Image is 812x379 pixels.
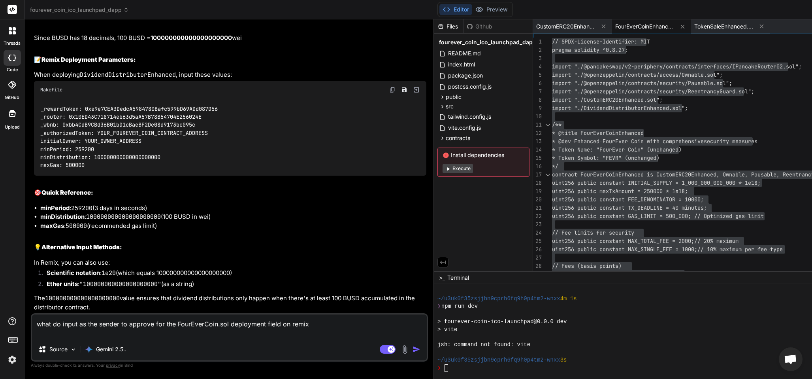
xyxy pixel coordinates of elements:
div: 11 [533,121,542,129]
span: _router: 0x10ED43C718714eb63d5aA57B78B54704E256024E [40,113,202,120]
span: maxGas: 500000 [40,162,85,169]
img: copy [389,87,396,93]
span: index.html [447,60,476,69]
h2: 🎯 [34,188,426,197]
span: * Token Name: "FourEver Coin" (unchanged) [552,146,682,153]
span: _rewardToken: 0xe9e7CEA3DedcA5984780Bafc599bD69ADd087D56 [41,105,218,112]
span: contracts [446,134,470,142]
strong: minPeriod [40,204,70,212]
span: tailwind.config.js [447,112,492,121]
div: 28 [533,262,542,270]
span: Makefile [40,87,62,93]
span: TokenSaleEnhanced.sol [694,23,754,30]
span: minDistribution: 100000000000000000000 [40,153,160,161]
span: // SPDX-License-Identifier: MIT [552,38,650,45]
div: 1 [533,38,542,46]
strong: 100000000000000000000 [151,34,232,42]
span: CustomERC20Enhanced.sol [536,23,595,30]
button: Editor [439,4,472,15]
div: 13 [533,137,542,146]
span: jsh: command not found: vite [437,341,530,349]
span: ncyGuard.sol"; [710,88,754,95]
li: : (which equals 100000000000000000000) [40,269,426,280]
div: Github [463,23,496,30]
div: 18 [533,179,542,187]
span: import "./CustomERC20Enhanced.sol"; [552,96,663,103]
div: 27 [533,254,542,262]
span: uint256 public constant GAS_LIMIT = 500_000; / [552,212,697,220]
img: Gemini 2.5 Pro [85,345,93,353]
span: Install dependencies [443,151,524,159]
span: // 20% maximum [694,237,739,244]
span: vite.config.js [447,123,482,133]
img: settings [6,353,19,366]
code: 1e20 [102,269,116,277]
span: uint256 public maxTxAmount = 250000 * 1e18; [552,188,688,195]
span: npm run dev [441,303,478,310]
img: Pick Models [70,346,77,353]
p: Always double-check its answers. Your in Bind [31,362,428,369]
label: code [7,66,18,73]
span: rfaces/IPancakeRouter02.sol"; [710,63,802,70]
span: * @dev Enhanced FourEver Coin with comprehensive [552,138,704,145]
li: : (100 BUSD in wei) [40,212,426,222]
span: import "./@pancakeswap/v2-periphery/contracts/inte [552,63,710,70]
span: FourEverCoinEnhanced.sol [615,23,674,30]
label: threads [4,40,21,47]
div: 10 [533,112,542,121]
span: > vite [437,326,457,334]
strong: maxGas [40,222,64,229]
img: Open in Browser [413,86,420,93]
div: 25 [533,237,542,245]
span: package.json [447,71,484,80]
strong: Scientific notation [47,269,100,277]
span: public [446,93,462,101]
span: > fourever-coin-ico-launchpad@0.0.0 dev [437,318,567,326]
div: 20 [533,195,542,204]
span: privacy [106,363,120,368]
label: Upload [5,124,20,131]
span: _000_000_000 * 1e18; [697,179,761,186]
span: 0; [697,196,704,203]
span: src [446,102,454,110]
span: // 10% maximum per fee type [697,246,783,253]
span: contract FourEverCoinEnhanced is CustomERC20Enhanc [552,171,710,178]
span: ol"; [710,71,723,78]
div: 7 [533,87,542,96]
div: 5 [533,71,542,79]
span: uint256 public constant MAX_TOTAL_FEE = 2000; [552,237,694,244]
span: * @title FourEverCoinEnhanced [552,129,644,136]
span: _authorizedToken: YOUR_FOUREVER_COIN_CONTRACT_ADDRESS [40,129,208,136]
span: ❯ [437,303,441,310]
strong: Ether units [47,280,78,288]
div: 29 [533,270,542,279]
span: 3s [560,356,567,364]
div: 24 [533,229,542,237]
img: icon [413,345,420,353]
span: uint256 public liquidityFee = 200; // 2% [552,271,678,278]
span: postcss.config.js [447,82,492,91]
div: 16 [533,162,542,171]
span: // Fees (basis points) [552,262,622,269]
div: 14 [533,146,542,154]
span: _wbnb: 0xbb4CdB9CBd36B01bD1cBaeBF2De08d9173bc095c [40,121,195,129]
span: * Token Symbol: "FEVR" (unchanged) [552,154,659,161]
p: The value ensures that dividend distributions only happen when there's at least 100 BUSD accumula... [34,294,426,312]
div: 19 [533,187,542,195]
span: Terminal [447,274,469,282]
span: pragma solidity ^0.8.27; [552,46,628,53]
span: fourever_coin_ico_launchpad_dapp [30,6,129,14]
span: 4m 1s [560,295,577,303]
span: e.sol"; [710,80,732,87]
div: 2 [533,46,542,54]
code: 500000 [66,222,87,230]
p: When deploying , input these values: [34,70,426,80]
span: uint256 public constant TX_DEADLINE = 40 minut [552,204,697,211]
h2: 📝 [34,55,426,64]
code: DividendDistributorEnhanced [80,71,176,79]
img: attachment [400,345,409,354]
span: initialOwner: YOUR_OWNER_ADDRESS [40,137,141,144]
div: 23 [533,220,542,229]
div: 12 [533,129,542,137]
span: import "./@openzeppelin/contracts/security/Pausabl [552,80,710,87]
